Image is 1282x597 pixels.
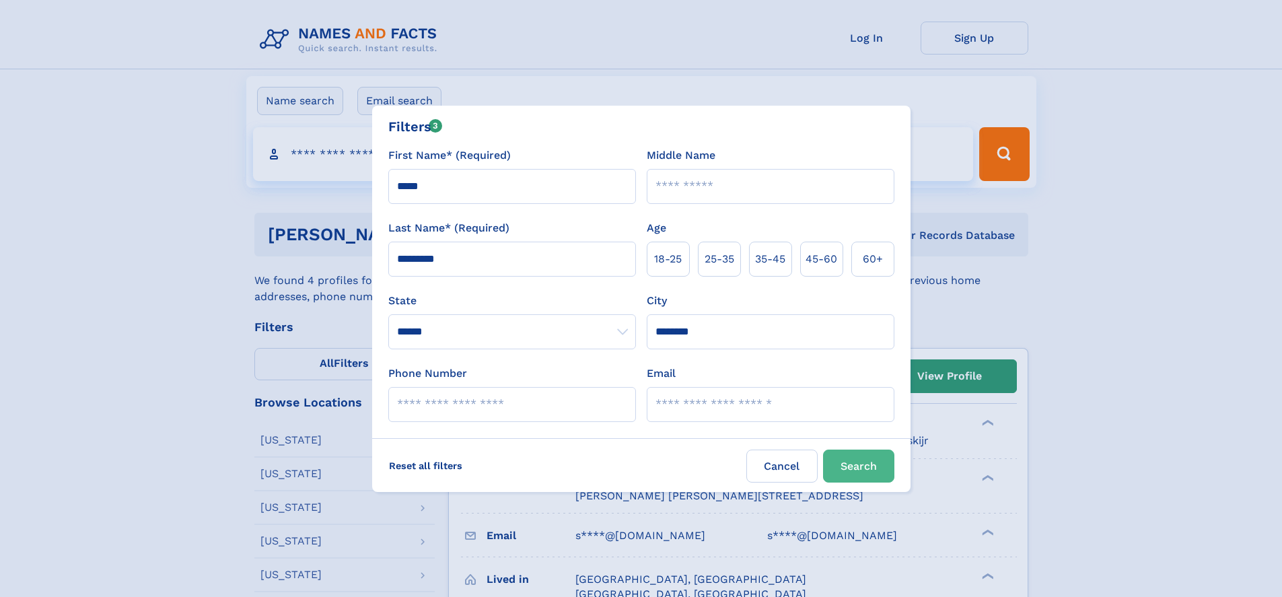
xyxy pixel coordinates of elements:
[647,365,676,382] label: Email
[388,365,467,382] label: Phone Number
[388,147,511,164] label: First Name* (Required)
[823,450,894,483] button: Search
[755,251,785,267] span: 35‑45
[388,220,509,236] label: Last Name* (Required)
[647,293,667,309] label: City
[806,251,837,267] span: 45‑60
[863,251,883,267] span: 60+
[388,116,443,137] div: Filters
[654,251,682,267] span: 18‑25
[388,293,636,309] label: State
[380,450,471,482] label: Reset all filters
[705,251,734,267] span: 25‑35
[746,450,818,483] label: Cancel
[647,220,666,236] label: Age
[647,147,715,164] label: Middle Name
